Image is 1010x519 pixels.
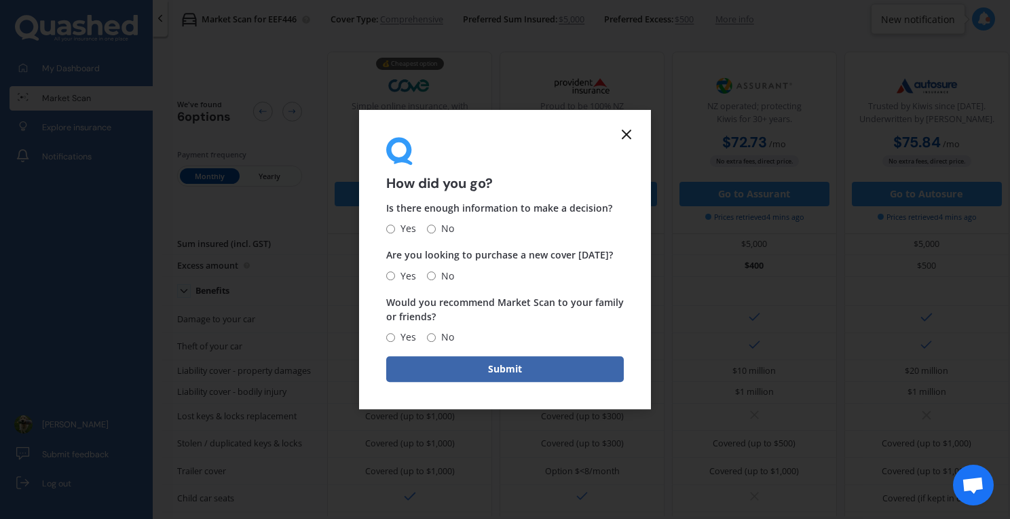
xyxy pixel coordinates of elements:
span: No [436,268,454,284]
input: No [427,333,436,342]
span: No [436,329,454,345]
input: Yes [386,225,395,233]
input: Yes [386,271,395,280]
input: No [427,271,436,280]
a: Open chat [953,465,994,505]
input: No [427,225,436,233]
span: Yes [395,221,416,237]
span: Is there enough information to make a decision? [386,202,612,215]
div: How did you go? [386,137,624,191]
span: Would you recommend Market Scan to your family or friends? [386,296,624,323]
input: Yes [386,333,395,342]
span: Yes [395,268,416,284]
span: Yes [395,329,416,345]
span: No [436,221,454,237]
span: Are you looking to purchase a new cover [DATE]? [386,249,613,262]
button: Submit [386,356,624,382]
